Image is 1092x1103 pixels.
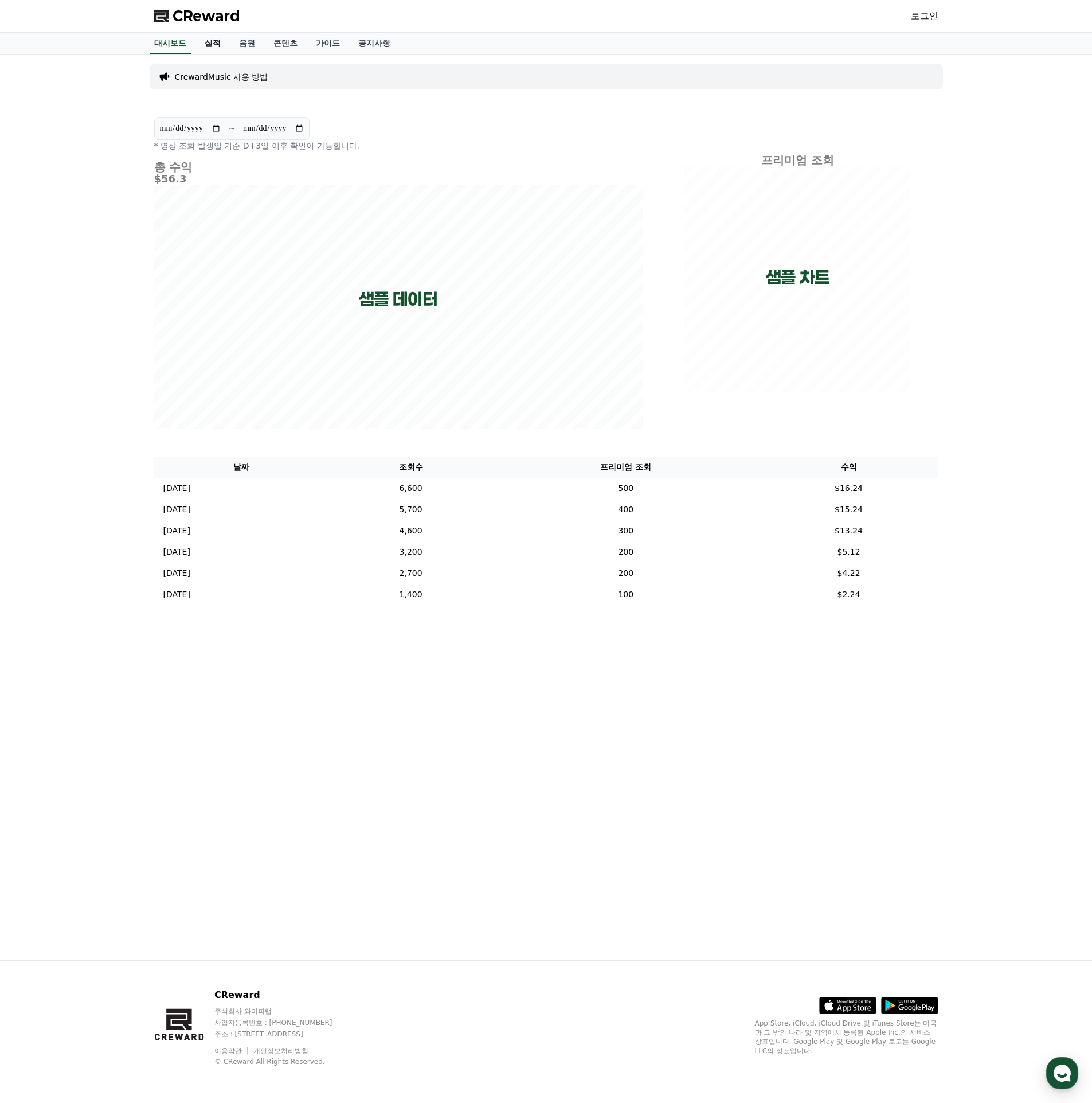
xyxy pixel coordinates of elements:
[359,289,437,310] p: 샘플 데이터
[148,364,220,392] a: 설정
[329,541,492,563] td: 3,200
[163,482,190,494] p: [DATE]
[760,520,938,541] td: $13.24
[214,1047,251,1055] a: 이용약관
[163,546,190,558] p: [DATE]
[253,1047,308,1055] a: 개인정보처리방침
[492,457,759,478] th: 프리미엄 조회
[766,267,829,288] p: 샘플 차트
[3,364,76,392] a: 홈
[175,71,268,83] a: CrewardMusic 사용 방법
[492,584,759,605] td: 100
[329,499,492,520] td: 5,700
[154,457,330,478] th: 날짜
[228,122,236,135] p: ~
[163,588,190,601] p: [DATE]
[492,478,759,499] td: 500
[163,567,190,579] p: [DATE]
[755,1019,938,1055] p: App Store, iCloud, iCloud Drive 및 iTunes Store는 미국과 그 밖의 나라 및 지역에서 등록된 Apple Inc.의 서비스 상표입니다. Goo...
[492,563,759,584] td: 200
[329,457,492,478] th: 조회수
[195,33,230,54] a: 실적
[264,33,307,54] a: 콘텐츠
[76,364,148,392] a: 대화
[684,154,911,166] h4: 프리미엄 조회
[329,478,492,499] td: 6,600
[214,1057,354,1066] p: © CReward All Rights Reserved.
[349,33,400,54] a: 공지사항
[760,457,938,478] th: 수익
[163,525,190,537] p: [DATE]
[36,381,43,390] span: 홈
[329,520,492,541] td: 4,600
[307,33,349,54] a: 가이드
[492,520,759,541] td: 300
[214,1030,354,1039] p: 주소 : [STREET_ADDRESS]
[760,584,938,605] td: $2.24
[760,563,938,584] td: $4.22
[177,381,191,390] span: 설정
[230,33,264,54] a: 음원
[329,563,492,584] td: 2,700
[214,1007,354,1016] p: 주식회사 와이피랩
[154,7,240,25] a: CReward
[492,541,759,563] td: 200
[492,499,759,520] td: 400
[150,33,191,54] a: 대시보드
[911,9,938,23] a: 로그인
[105,381,119,391] span: 대화
[154,173,643,185] h5: $56.3
[214,1018,354,1027] p: 사업자등록번호 : [PHONE_NUMBER]
[329,584,492,605] td: 1,400
[154,161,643,173] h4: 총 수익
[154,140,643,151] p: * 영상 조회 발생일 기준 D+3일 이후 확인이 가능합니다.
[163,504,190,516] p: [DATE]
[173,7,240,25] span: CReward
[760,499,938,520] td: $15.24
[760,541,938,563] td: $5.12
[214,988,354,1002] p: CReward
[760,478,938,499] td: $16.24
